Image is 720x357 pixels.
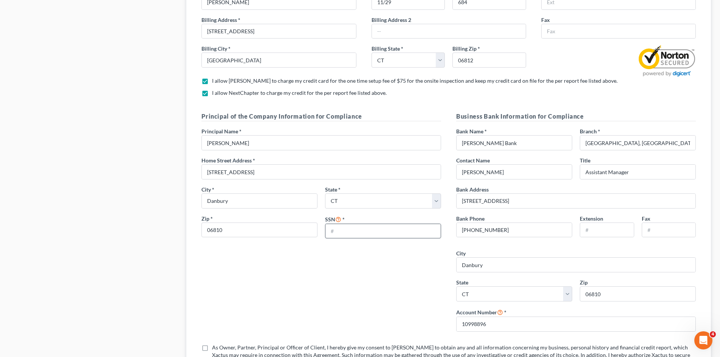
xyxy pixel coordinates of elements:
h5: Business Bank Information for Compliance [456,112,696,121]
span: City [201,186,211,193]
label: City [456,249,466,257]
span: Billing Address [201,17,237,23]
input: # [325,224,441,238]
a: Norton Secured privacy certification [638,57,696,63]
label: Extension [580,215,603,223]
span: Billing State [372,45,400,52]
label: State [456,278,468,286]
span: Zip [201,215,209,222]
span: Home Street Address [201,157,252,164]
input: # [580,223,633,237]
input: -- [580,136,695,150]
label: Contact Name [456,156,490,164]
span: I allow [PERSON_NAME] to charge my credit card for the one time setup fee of $75 for the onsite i... [212,77,618,84]
input: XXX-XXX-XXXX [457,223,572,237]
input: -- [457,194,695,208]
span: I allow NextChapter to charge my credit for the per report fee listed above. [212,90,387,96]
span: Account Number [456,309,497,315]
img: Powered by Symantec [638,45,696,77]
span: Billing Zip [452,45,477,52]
input: -- [202,165,441,179]
input: -- [202,53,356,67]
label: Bank Address [456,185,489,193]
label: Bank Phone [456,215,485,223]
label: Fax [541,16,550,24]
input: XXXXX [201,223,317,238]
input: -- [457,136,572,150]
input: XXXXX [580,286,696,301]
span: State [325,186,337,193]
label: Zip [580,278,588,286]
input: Fax [542,24,695,39]
span: Branch [580,128,597,134]
input: -- [202,194,317,208]
label: Fax [642,215,650,223]
span: Billing City [201,45,227,52]
label: Billing Address 2 [372,16,411,24]
span: Principal Name [201,128,238,134]
input: # [457,317,695,331]
input: -- [202,136,441,150]
input: -- [580,165,695,179]
input: -- [457,258,695,272]
input: -- [202,24,356,39]
iframe: Intercom live chat [694,331,712,349]
input: -- [457,165,572,179]
span: SSN [325,216,335,223]
span: 4 [710,331,716,337]
input: XXXXX [452,53,526,68]
span: Bank Name [456,128,483,134]
label: Title [580,156,590,164]
input: # [642,223,695,237]
h5: Principal of the Company Information for Compliance [201,112,441,121]
input: -- [372,24,526,39]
